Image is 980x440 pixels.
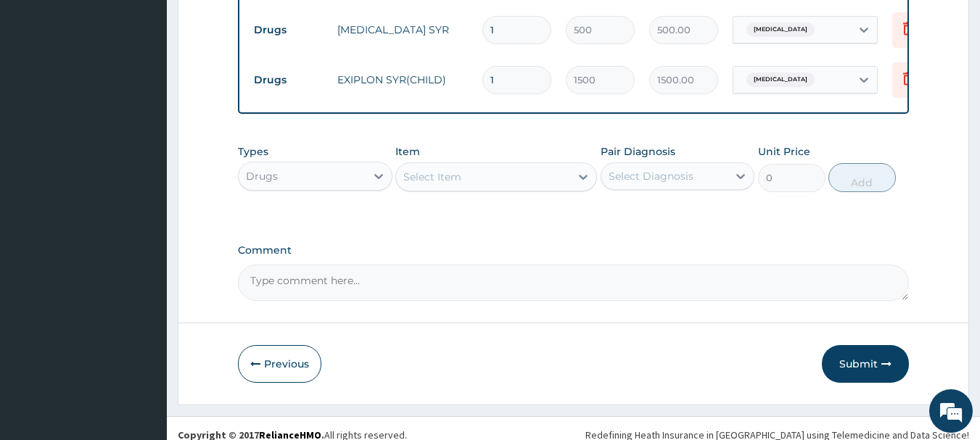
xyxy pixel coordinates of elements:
[84,129,200,275] span: We're online!
[609,169,693,183] div: Select Diagnosis
[238,345,321,383] button: Previous
[403,170,461,184] div: Select Item
[238,7,273,42] div: Minimize live chat window
[330,65,475,94] td: EXIPLON SYR(CHILD)
[246,169,278,183] div: Drugs
[395,144,420,159] label: Item
[247,17,330,43] td: Drugs
[238,146,268,158] label: Types
[822,345,909,383] button: Submit
[7,289,276,340] textarea: Type your message and hit 'Enter'
[746,72,815,87] span: [MEDICAL_DATA]
[330,15,475,44] td: [MEDICAL_DATA] SYR
[758,144,810,159] label: Unit Price
[828,163,896,192] button: Add
[238,244,910,257] label: Comment
[75,81,244,100] div: Chat with us now
[746,22,815,37] span: [MEDICAL_DATA]
[27,72,59,109] img: d_794563401_company_1708531726252_794563401
[247,67,330,94] td: Drugs
[601,144,675,159] label: Pair Diagnosis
